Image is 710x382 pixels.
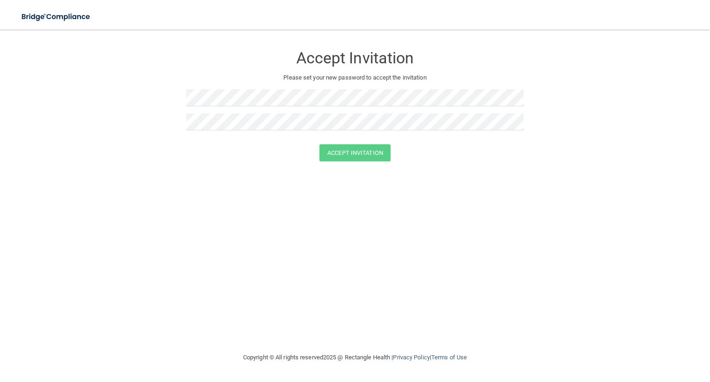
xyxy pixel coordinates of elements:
[393,354,429,361] a: Privacy Policy
[14,7,99,26] img: bridge_compliance_login_screen.278c3ca4.svg
[319,144,391,161] button: Accept Invitation
[431,354,467,361] a: Terms of Use
[186,343,524,372] div: Copyright © All rights reserved 2025 @ Rectangle Health | |
[186,49,524,67] h3: Accept Invitation
[193,72,517,83] p: Please set your new password to accept the invitation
